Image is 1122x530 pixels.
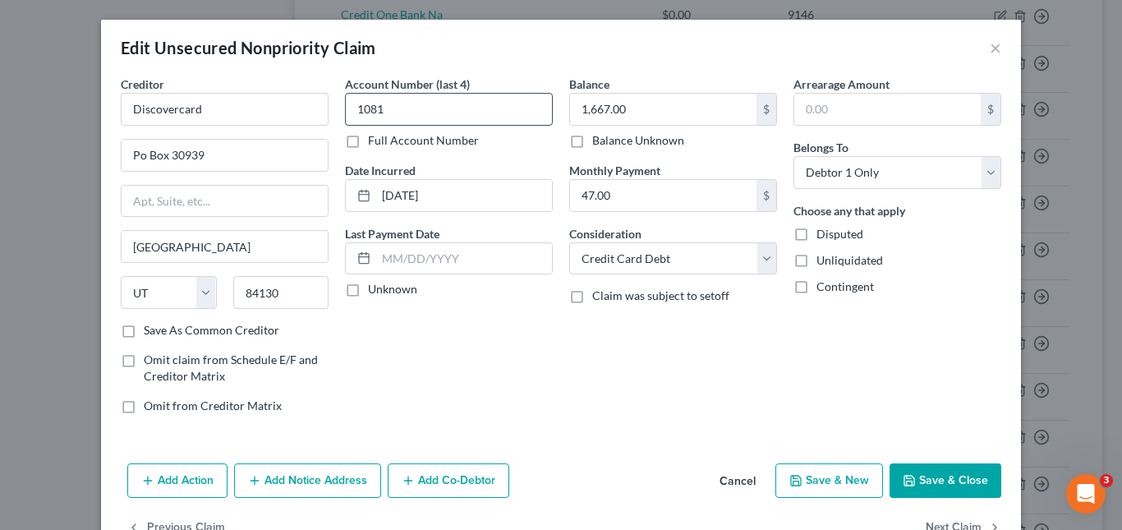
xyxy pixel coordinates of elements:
span: Omit claim from Schedule E/F and Creditor Matrix [144,353,318,383]
label: Full Account Number [368,132,479,149]
input: Enter zip... [233,276,329,309]
input: 0.00 [570,94,756,125]
input: 0.00 [794,94,981,125]
label: Choose any that apply [793,202,905,219]
label: Balance [569,76,609,93]
label: Arrearage Amount [793,76,890,93]
span: Omit from Creditor Matrix [144,399,282,412]
input: Enter city... [122,231,328,262]
input: MM/DD/YYYY [376,243,552,274]
label: Date Incurred [345,162,416,179]
span: Belongs To [793,141,848,154]
label: Consideration [569,225,641,242]
input: Apt, Suite, etc... [122,186,328,217]
button: Add Co-Debtor [388,463,509,498]
input: MM/DD/YYYY [376,180,552,211]
label: Monthly Payment [569,162,660,179]
span: Disputed [816,227,863,241]
span: 3 [1100,474,1113,487]
div: Edit Unsecured Nonpriority Claim [121,36,376,59]
label: Unknown [368,281,417,297]
input: XXXX [345,93,553,126]
button: Save & New [775,463,883,498]
div: $ [981,94,1000,125]
input: 0.00 [570,180,756,211]
span: Creditor [121,77,164,91]
span: Claim was subject to setoff [592,288,729,302]
input: Search creditor by name... [121,93,329,126]
div: $ [756,94,776,125]
label: Account Number (last 4) [345,76,470,93]
button: × [990,38,1001,58]
button: Add Action [127,463,228,498]
label: Save As Common Creditor [144,322,279,339]
button: Cancel [706,465,769,498]
button: Add Notice Address [234,463,381,498]
input: Enter address... [122,140,328,171]
iframe: Intercom live chat [1066,474,1106,514]
span: Contingent [816,279,874,293]
span: Unliquidated [816,253,883,267]
label: Last Payment Date [345,225,439,242]
button: Save & Close [890,463,1001,498]
label: Balance Unknown [592,132,684,149]
div: $ [756,180,776,211]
